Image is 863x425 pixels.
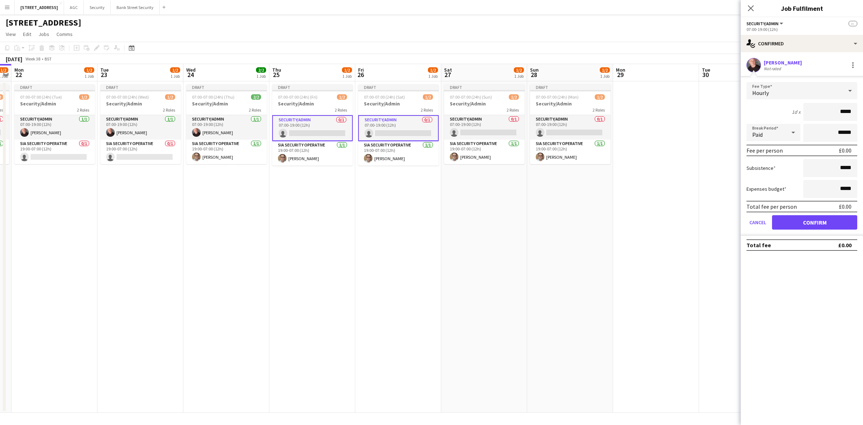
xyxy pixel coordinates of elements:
[272,67,281,73] span: Thu
[507,107,519,113] span: 2 Roles
[272,115,353,141] app-card-role: Security/Admin0/107:00-19:00 (12h)
[100,67,109,73] span: Tue
[514,73,524,79] div: 1 Job
[54,30,76,39] a: Comms
[13,71,24,79] span: 22
[6,31,16,37] span: View
[85,73,94,79] div: 1 Job
[100,84,181,164] app-job-card: Draft07:00-07:00 (24h) (Wed)1/2Security/Admin2 RolesSecurity/Admin1/107:00-19:00 (12h)[PERSON_NAM...
[192,94,234,100] span: 07:00-07:00 (24h) (Thu)
[358,67,364,73] span: Fri
[357,71,364,79] span: 26
[38,31,49,37] span: Jobs
[536,94,579,100] span: 07:00-07:00 (24h) (Mon)
[335,107,347,113] span: 2 Roles
[106,94,149,100] span: 07:00-07:00 (24h) (Wed)
[14,84,95,164] div: Draft07:00-07:00 (24h) (Tue)1/2Security/Admin2 RolesSecurity/Admin1/107:00-19:00 (12h)[PERSON_NAM...
[249,107,261,113] span: 2 Roles
[100,140,181,164] app-card-role: SIA Security Operative0/119:00-07:00 (12h)
[342,67,352,73] span: 1/2
[450,94,492,100] span: 07:00-07:00 (24h) (Sun)
[186,84,267,164] app-job-card: Draft07:00-07:00 (24h) (Thu)2/2Security/Admin2 RolesSecurity/Admin1/107:00-19:00 (12h)[PERSON_NAM...
[271,71,281,79] span: 25
[364,94,405,100] span: 07:00-07:00 (24h) (Sat)
[358,84,439,166] app-job-card: Draft07:00-07:00 (24h) (Sat)1/2Security/Admin2 RolesSecurity/Admin0/107:00-19:00 (12h) SIA Securi...
[186,84,267,90] div: Draft
[20,30,34,39] a: Edit
[764,59,802,66] div: [PERSON_NAME]
[530,67,539,73] span: Sun
[79,94,89,100] span: 1/2
[421,107,433,113] span: 2 Roles
[24,56,42,62] span: Week 38
[358,141,439,166] app-card-role: SIA Security Operative1/119:00-07:00 (12h)[PERSON_NAME]
[443,71,452,79] span: 27
[746,21,778,26] span: Security/Admin
[256,73,266,79] div: 1 Job
[15,0,64,14] button: [STREET_ADDRESS]
[45,56,52,62] div: BST
[56,31,73,37] span: Comms
[272,84,353,166] app-job-card: Draft07:00-07:00 (24h) (Fri)1/2Security/Admin2 RolesSecurity/Admin0/107:00-19:00 (12h) SIA Securi...
[170,73,180,79] div: 1 Job
[14,140,95,164] app-card-role: SIA Security Operative0/119:00-07:00 (12h)
[77,107,89,113] span: 2 Roles
[746,241,771,249] div: Total fee
[423,94,433,100] span: 1/2
[170,67,180,73] span: 1/2
[615,71,625,79] span: 29
[444,67,452,73] span: Sat
[100,100,181,107] h3: Security/Admin
[530,84,611,164] app-job-card: Draft07:00-07:00 (24h) (Mon)1/2Security/Admin2 RolesSecurity/Admin0/107:00-19:00 (12h) SIA Securi...
[64,0,84,14] button: AGC
[186,67,196,73] span: Wed
[185,71,196,79] span: 24
[342,73,352,79] div: 1 Job
[358,84,439,90] div: Draft
[163,107,175,113] span: 2 Roles
[6,55,22,63] div: [DATE]
[3,30,19,39] a: View
[186,115,267,140] app-card-role: Security/Admin1/107:00-19:00 (12h)[PERSON_NAME]
[444,115,525,140] app-card-role: Security/Admin0/107:00-19:00 (12h)
[14,84,95,90] div: Draft
[99,71,109,79] span: 23
[186,140,267,164] app-card-role: SIA Security Operative1/119:00-07:00 (12h)[PERSON_NAME]
[746,27,857,32] div: 07:00-19:00 (12h)
[772,215,857,230] button: Confirm
[752,131,763,138] span: Paid
[530,115,611,140] app-card-role: Security/Admin0/107:00-19:00 (12h)
[23,31,31,37] span: Edit
[272,100,353,107] h3: Security/Admin
[100,115,181,140] app-card-role: Security/Admin1/107:00-19:00 (12h)[PERSON_NAME]
[746,147,783,154] div: Fee per person
[444,84,525,164] app-job-card: Draft07:00-07:00 (24h) (Sun)1/2Security/Admin2 RolesSecurity/Admin0/107:00-19:00 (12h) SIA Securi...
[444,140,525,164] app-card-role: SIA Security Operative1/119:00-07:00 (12h)[PERSON_NAME]
[839,203,851,210] div: £0.00
[746,215,769,230] button: Cancel
[14,100,95,107] h3: Security/Admin
[272,141,353,166] app-card-role: SIA Security Operative1/119:00-07:00 (12h)[PERSON_NAME]
[256,67,266,73] span: 2/2
[746,165,776,171] label: Subsistence
[849,21,857,26] span: --
[839,147,851,154] div: £0.00
[428,73,438,79] div: 1 Job
[20,94,62,100] span: 07:00-07:00 (24h) (Tue)
[444,100,525,107] h3: Security/Admin
[792,109,800,115] div: 1d x
[84,0,111,14] button: Security
[514,67,524,73] span: 1/2
[838,241,851,249] div: £0.00
[509,94,519,100] span: 1/2
[530,100,611,107] h3: Security/Admin
[100,84,181,90] div: Draft
[337,94,347,100] span: 1/2
[702,67,710,73] span: Tue
[530,84,611,90] div: Draft
[746,203,797,210] div: Total fee per person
